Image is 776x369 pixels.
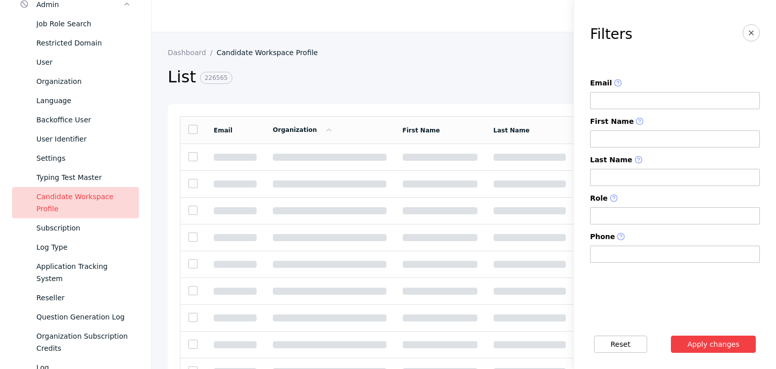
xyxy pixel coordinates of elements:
[36,152,131,164] div: Settings
[12,187,139,218] a: Candidate Workspace Profile
[590,79,760,88] label: Email
[12,238,139,257] a: Log Type
[36,292,131,304] div: Reseller
[200,72,232,84] span: 226565
[36,75,131,87] div: Organization
[403,127,440,134] a: First Name
[12,218,139,238] a: Subscription
[36,222,131,234] div: Subscription
[12,14,139,33] a: Job Role Search
[36,95,131,107] div: Language
[36,330,131,354] div: Organization Subscription Credits
[590,26,633,42] h3: Filters
[168,49,217,57] a: Dashboard
[594,336,647,353] button: Reset
[12,327,139,358] a: Organization Subscription Credits
[36,37,131,49] div: Restricted Domain
[217,49,326,57] a: Candidate Workspace Profile
[494,127,530,134] a: Last Name
[12,257,139,288] a: Application Tracking System
[273,126,333,133] a: Organization
[36,18,131,30] div: Job Role Search
[12,307,139,327] a: Question Generation Log
[168,67,603,88] h2: List
[590,233,760,242] label: Phone
[671,336,756,353] button: Apply changes
[590,117,760,126] label: First Name
[12,168,139,187] a: Typing Test Master
[12,33,139,53] a: Restricted Domain
[36,260,131,285] div: Application Tracking System
[12,129,139,149] a: User Identifier
[12,53,139,72] a: User
[214,127,232,134] a: Email
[12,110,139,129] a: Backoffice User
[12,288,139,307] a: Reseller
[36,171,131,183] div: Typing Test Master
[590,194,760,203] label: Role
[590,156,760,165] label: Last Name
[36,311,131,323] div: Question Generation Log
[36,241,131,253] div: Log Type
[12,72,139,91] a: Organization
[36,56,131,68] div: User
[36,191,131,215] div: Candidate Workspace Profile
[36,133,131,145] div: User Identifier
[12,149,139,168] a: Settings
[36,114,131,126] div: Backoffice User
[12,91,139,110] a: Language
